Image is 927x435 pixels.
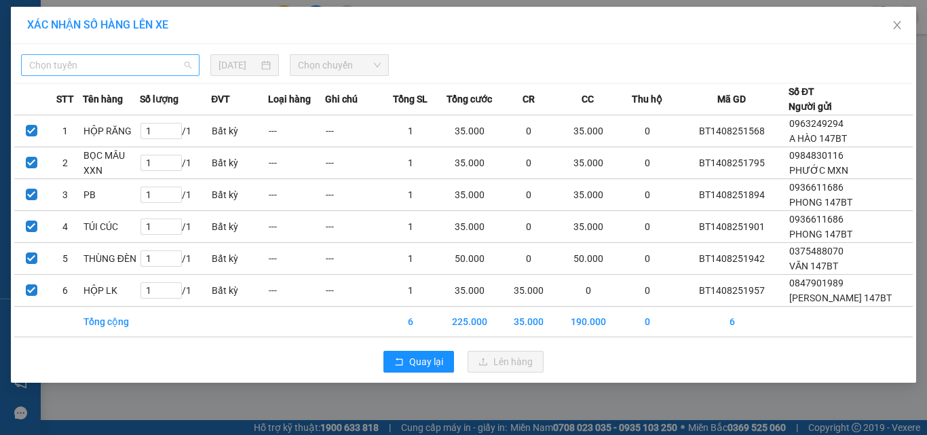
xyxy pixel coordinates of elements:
[500,147,557,179] td: 0
[789,118,844,129] span: 0963249294
[789,197,852,208] span: PHONG 147BT
[83,179,140,211] td: PB
[140,179,212,211] td: / 1
[557,307,619,337] td: 190.000
[211,115,268,147] td: Bất kỳ
[789,165,848,176] span: PHƯỚC MXN
[211,179,268,211] td: Bất kỳ
[447,92,492,107] span: Tổng cước
[56,92,74,107] span: STT
[439,179,501,211] td: 35.000
[500,275,557,307] td: 35.000
[878,7,916,45] button: Close
[325,243,382,275] td: ---
[83,243,140,275] td: THÙNG ĐÈN
[383,351,454,373] button: rollbackQuay lại
[382,211,439,243] td: 1
[557,115,619,147] td: 35.000
[557,179,619,211] td: 35.000
[619,243,676,275] td: 0
[211,147,268,179] td: Bất kỳ
[48,275,82,307] td: 6
[557,211,619,243] td: 35.000
[619,115,676,147] td: 0
[211,92,230,107] span: ĐVT
[268,92,311,107] span: Loại hàng
[29,55,191,75] span: Chọn tuyến
[48,179,82,211] td: 3
[325,147,382,179] td: ---
[892,20,903,31] span: close
[268,115,325,147] td: ---
[557,147,619,179] td: 35.000
[211,243,268,275] td: Bất kỳ
[83,307,140,337] td: Tổng cộng
[582,92,594,107] span: CC
[500,115,557,147] td: 0
[557,275,619,307] td: 0
[789,278,844,288] span: 0847901989
[717,92,746,107] span: Mã GD
[468,351,544,373] button: uploadLên hàng
[523,92,535,107] span: CR
[211,275,268,307] td: Bất kỳ
[211,211,268,243] td: Bất kỳ
[676,211,789,243] td: BT1408251901
[48,211,82,243] td: 4
[632,92,662,107] span: Thu hộ
[557,243,619,275] td: 50.000
[500,211,557,243] td: 0
[789,150,844,161] span: 0984830116
[382,147,439,179] td: 1
[140,115,212,147] td: / 1
[325,211,382,243] td: ---
[268,179,325,211] td: ---
[325,92,358,107] span: Ghi chú
[382,115,439,147] td: 1
[439,115,501,147] td: 35.000
[789,246,844,257] span: 0375488070
[268,275,325,307] td: ---
[83,275,140,307] td: HỘP LK
[83,211,140,243] td: TÚI CÚC
[268,243,325,275] td: ---
[619,307,676,337] td: 0
[500,179,557,211] td: 0
[789,214,844,225] span: 0936611686
[439,211,501,243] td: 35.000
[27,18,168,31] span: XÁC NHẬN SỐ HÀNG LÊN XE
[268,147,325,179] td: ---
[140,147,212,179] td: / 1
[789,84,832,114] div: Số ĐT Người gửi
[676,115,789,147] td: BT1408251568
[439,275,501,307] td: 35.000
[140,243,212,275] td: / 1
[619,179,676,211] td: 0
[619,275,676,307] td: 0
[789,133,847,144] span: A HÀO 147BT
[789,292,892,303] span: [PERSON_NAME] 147BT
[382,275,439,307] td: 1
[439,243,501,275] td: 50.000
[140,92,178,107] span: Số lượng
[500,307,557,337] td: 35.000
[382,307,439,337] td: 6
[619,147,676,179] td: 0
[382,179,439,211] td: 1
[48,115,82,147] td: 1
[140,211,212,243] td: / 1
[439,307,501,337] td: 225.000
[48,147,82,179] td: 2
[83,147,140,179] td: BỌC MÂU XXN
[676,179,789,211] td: BT1408251894
[676,275,789,307] td: BT1408251957
[676,243,789,275] td: BT1408251942
[393,92,428,107] span: Tổng SL
[619,211,676,243] td: 0
[382,243,439,275] td: 1
[789,182,844,193] span: 0936611686
[48,243,82,275] td: 5
[325,275,382,307] td: ---
[439,147,501,179] td: 35.000
[676,147,789,179] td: BT1408251795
